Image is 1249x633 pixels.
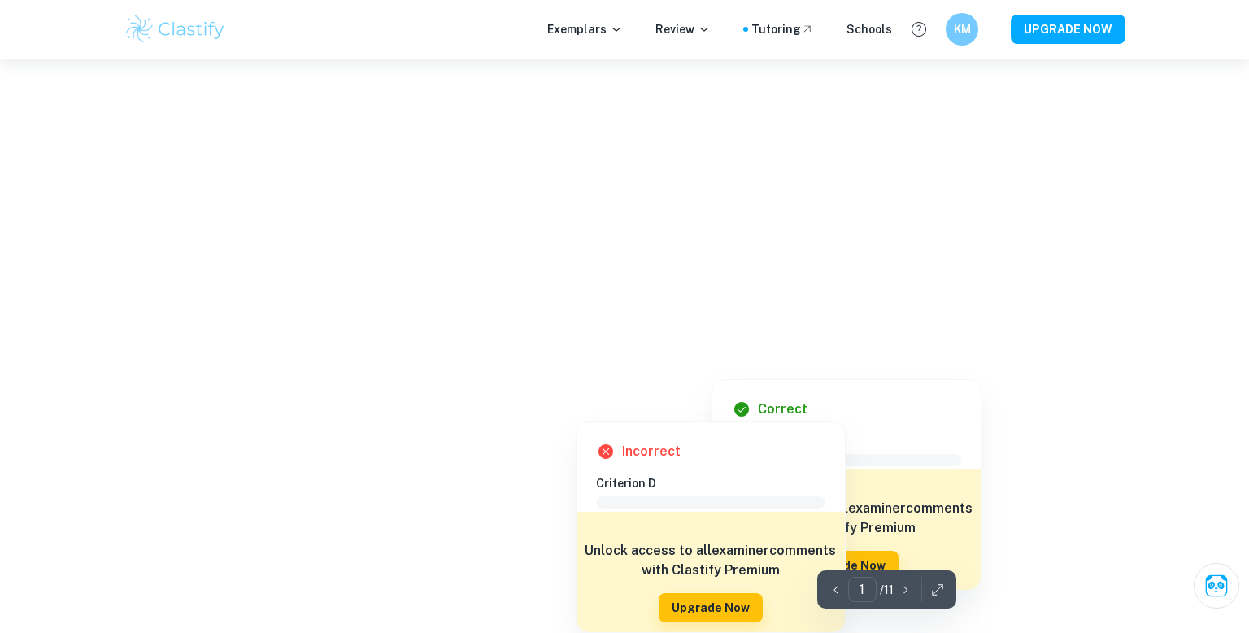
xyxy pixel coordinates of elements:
button: Ask Clai [1194,563,1239,609]
button: Upgrade Now [794,551,899,580]
h6: Unlock access to all examiner comments with Clastify Premium [720,499,973,538]
h6: Criterion D [732,432,974,450]
button: Upgrade Now [659,593,763,622]
button: Help and Feedback [905,15,933,43]
p: Review [655,20,711,38]
h6: KM [953,20,972,38]
button: KM [946,13,978,46]
h6: Unlock access to all examiner comments with Clastify Premium [585,541,837,580]
h6: Incorrect [622,442,681,461]
p: / 11 [880,581,894,599]
a: Schools [846,20,892,38]
img: Clastify logo [124,13,227,46]
button: UPGRADE NOW [1011,15,1125,44]
h6: Correct [758,399,807,419]
h6: Criterion D [596,474,838,492]
p: Exemplars [547,20,623,38]
a: Tutoring [751,20,814,38]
